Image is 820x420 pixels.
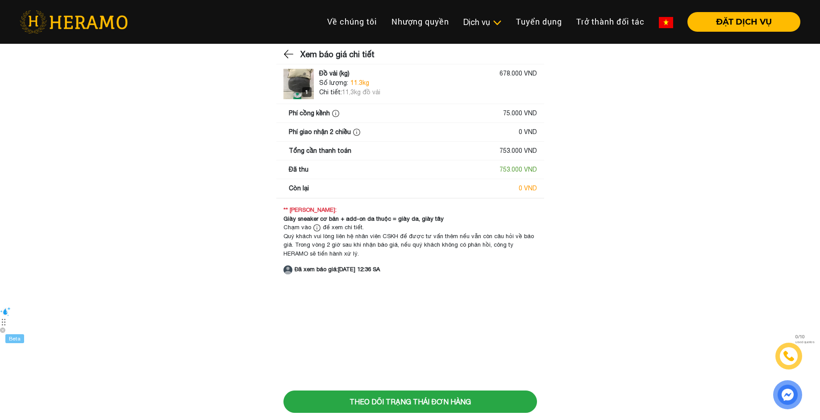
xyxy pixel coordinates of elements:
div: Beta [5,334,24,343]
div: 753.000 VND [499,146,537,155]
strong: Giày sneaker cơ bản + add-on da thuộc = giày da, giày tây [283,215,444,222]
img: info [313,224,321,231]
div: 678.000 VND [499,69,537,78]
span: 0 / 10 [795,334,815,340]
img: vn-flag.png [659,17,673,28]
div: Phí cồng kềnh [289,109,341,118]
strong: Đã xem báo giá: [DATE] 12:36 SA [295,266,380,273]
img: logo [283,69,314,99]
div: Quý khách vui lòng liên hệ nhân viên CSKH để được tư vấn thêm nếu vẫn còn câu hỏi về báo giá. Tro... [283,232,537,258]
div: Dịch vụ [463,16,502,28]
div: Còn lại [289,184,309,193]
h3: Xem báo giá chi tiết [300,43,375,66]
div: Tổng cần thanh toán [289,146,351,155]
span: used queries [795,340,815,344]
div: 0 VND [519,127,537,137]
img: phone-icon [784,351,794,361]
img: account [283,265,292,274]
span: 11.3kg [350,78,369,88]
img: back [283,47,295,61]
img: info [353,129,360,136]
a: Về chúng tôi [320,12,384,31]
span: 11,3kg đồ vải [342,88,380,96]
img: info [332,110,339,117]
button: Theo dõi trạng thái đơn hàng [283,391,537,413]
div: Phí giao nhận 2 chiều [289,127,362,137]
img: heramo-logo.png [20,10,128,34]
a: Trở thành đối tác [569,12,652,31]
a: ĐẶT DỊCH VỤ [680,18,800,26]
div: Đồ vải (kg) [319,69,350,78]
button: ĐẶT DỊCH VỤ [687,12,800,32]
a: Tuyển dụng [509,12,569,31]
a: Nhượng quyền [384,12,456,31]
div: 1 [302,87,312,97]
a: phone-icon [777,344,801,368]
span: Số lượng: [319,78,348,88]
div: Chạm vào để xem chi tiết. [283,223,537,232]
strong: ** [PERSON_NAME]: [283,206,337,213]
div: 753.000 VND [499,165,537,174]
img: subToggleIcon [492,18,502,27]
span: Chi tiết: [319,88,342,96]
div: Đã thu [289,165,308,174]
div: 0 VND [519,184,537,193]
div: 75.000 VND [503,109,537,118]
